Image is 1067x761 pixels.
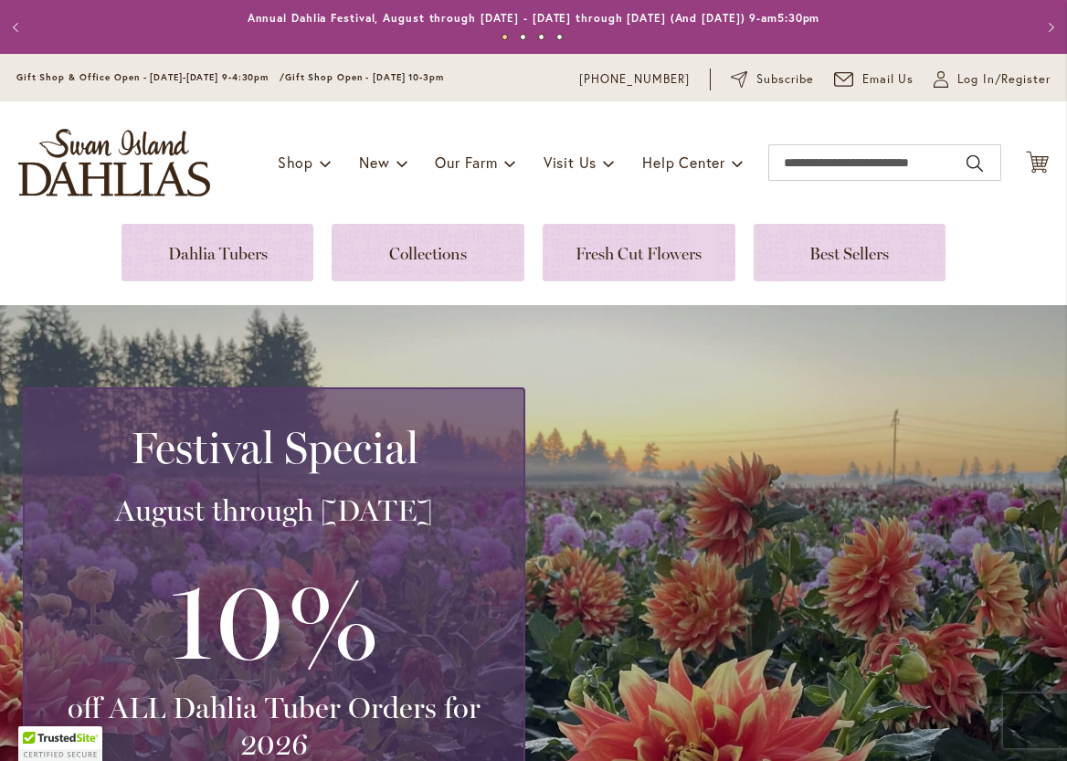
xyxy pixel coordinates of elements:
h2: Festival Special [47,422,502,473]
button: 3 of 4 [538,34,544,40]
span: Help Center [642,153,725,172]
a: Annual Dahlia Festival, August through [DATE] - [DATE] through [DATE] (And [DATE]) 9-am5:30pm [248,11,820,25]
span: Visit Us [544,153,597,172]
a: Email Us [834,70,914,89]
a: store logo [18,129,210,196]
button: Next [1030,9,1067,46]
button: 2 of 4 [520,34,526,40]
span: Our Farm [435,153,497,172]
button: 1 of 4 [502,34,508,40]
span: Log In/Register [957,70,1051,89]
h3: August through [DATE] [47,492,502,529]
span: Gift Shop & Office Open - [DATE]-[DATE] 9-4:30pm / [16,71,285,83]
span: Shop [278,153,313,172]
span: Gift Shop Open - [DATE] 10-3pm [285,71,444,83]
button: 4 of 4 [556,34,563,40]
a: Subscribe [731,70,814,89]
a: [PHONE_NUMBER] [579,70,690,89]
span: New [359,153,389,172]
h3: 10% [47,547,502,690]
span: Subscribe [756,70,814,89]
a: Log In/Register [934,70,1051,89]
span: Email Us [862,70,914,89]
